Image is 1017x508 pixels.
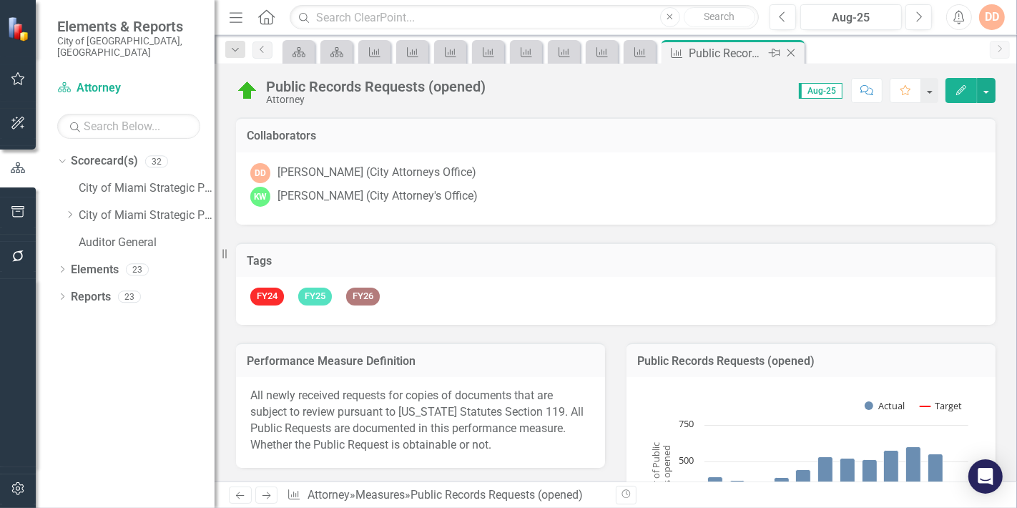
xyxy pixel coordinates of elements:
[79,235,215,251] a: Auditor General
[71,153,138,170] a: Scorecard(s)
[57,80,200,97] a: Attorney
[71,262,119,278] a: Elements
[145,155,168,167] div: 32
[411,488,583,502] div: Public Records Requests (opened)
[308,488,350,502] a: Attorney
[250,187,270,207] div: KW
[118,290,141,303] div: 23
[935,399,962,412] text: Target
[979,4,1005,30] button: DD
[79,207,215,224] a: City of Miami Strategic Plan (NEW)
[290,5,759,30] input: Search ClearPoint...
[805,9,897,26] div: Aug-25
[637,355,985,368] h3: Public Records Requests (opened)
[689,44,765,62] div: Public Records Requests (opened)
[236,79,259,102] img: On Target
[287,487,605,504] div: » »
[7,16,32,41] img: ClearPoint Strategy
[266,79,486,94] div: Public Records Requests (opened)
[247,355,594,368] h3: Performance Measure Definition
[865,400,905,412] button: Show Actual
[800,4,902,30] button: Aug-25
[704,11,734,22] span: Search
[57,35,200,59] small: City of [GEOGRAPHIC_DATA], [GEOGRAPHIC_DATA]
[250,389,584,451] span: All newly received requests for copies of documents that are subject to review pursuant to [US_ST...
[684,7,755,27] button: Search
[277,165,476,181] div: [PERSON_NAME] (City Attorneys Office)
[679,454,694,467] text: 500
[266,94,486,105] div: Attorney
[799,83,842,99] span: Aug-25
[57,114,200,139] input: Search Below...
[277,188,478,205] div: [PERSON_NAME] (City Attorney's Office)
[920,400,962,412] button: Show Target
[247,255,985,268] h3: Tags
[126,263,149,275] div: 23
[968,459,1003,494] div: Open Intercom Messenger
[355,488,405,502] a: Measures
[679,417,694,430] text: 750
[298,288,332,306] span: FY25
[250,288,284,306] span: FY24
[71,289,111,306] a: Reports
[247,130,985,142] h3: Collaborators
[57,18,200,35] span: Elements & Reports
[250,163,270,183] div: DD
[878,399,905,412] text: Actual
[79,180,215,197] a: City of Miami Strategic Plan
[346,288,380,306] span: FY26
